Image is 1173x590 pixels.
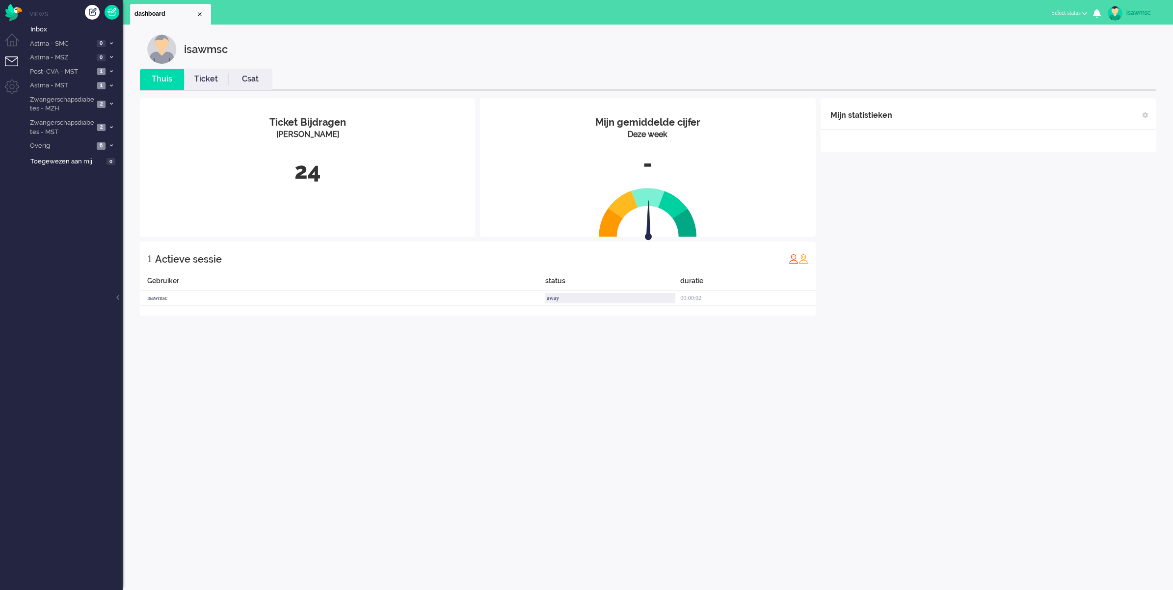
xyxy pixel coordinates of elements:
[97,101,106,108] span: 2
[28,141,94,151] span: Overig
[140,276,545,291] div: Gebruiker
[680,276,815,291] div: duratie
[97,54,106,61] span: 0
[30,25,123,34] span: Inbox
[28,67,94,77] span: Post-CVA - MST
[5,6,22,14] a: Omnidesk
[147,34,177,64] img: customer.svg
[107,158,115,165] span: 0
[155,249,222,269] div: Actieve sessie
[599,188,697,237] img: semi_circle.svg
[29,10,123,18] li: Views
[1126,8,1163,18] div: isawmsc
[5,56,27,79] li: Tickets menu
[97,142,106,150] span: 6
[799,254,808,264] img: profile_orange.svg
[97,40,106,47] span: 0
[789,254,799,264] img: profile_red.svg
[1106,6,1163,21] a: isawmsc
[85,5,100,20] div: Creëer ticket
[184,69,228,90] li: Ticket
[184,34,228,64] div: isawmsc
[1045,3,1093,25] li: Select status
[545,276,680,291] div: status
[545,293,675,303] div: away
[130,4,211,25] li: Dashboard
[28,24,123,34] a: Inbox
[5,80,27,102] li: Admin menu
[1108,6,1122,21] img: avatar
[140,74,184,85] a: Thuis
[97,82,106,89] span: 1
[147,155,468,188] div: 24
[28,95,94,113] span: Zwangerschapsdiabetes - MZH
[1051,9,1081,16] span: Select status
[97,68,106,75] span: 1
[140,291,545,306] div: isawmsc
[627,200,669,242] img: arrow.svg
[228,69,272,90] li: Csat
[5,33,27,55] li: Dashboard menu
[28,81,94,90] span: Astma - MST
[5,4,22,21] img: flow_omnibird.svg
[134,10,196,18] span: dashboard
[487,129,808,140] div: Deze week
[28,53,94,62] span: Astma - MSZ
[1045,6,1093,20] button: Select status
[680,291,815,306] div: 00:00:02
[487,148,808,180] div: -
[140,69,184,90] li: Thuis
[30,157,104,166] span: Toegewezen aan mij
[228,74,272,85] a: Csat
[147,249,152,268] div: 1
[147,129,468,140] div: [PERSON_NAME]
[105,5,119,20] a: Quick Ticket
[28,39,94,49] span: Astma - SMC
[28,118,94,136] span: Zwangerschapsdiabetes - MST
[196,10,204,18] div: Close tab
[28,156,123,166] a: Toegewezen aan mij 0
[184,74,228,85] a: Ticket
[147,115,468,130] div: Ticket Bijdragen
[487,115,808,130] div: Mijn gemiddelde cijfer
[830,106,892,125] div: Mijn statistieken
[97,124,106,131] span: 2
